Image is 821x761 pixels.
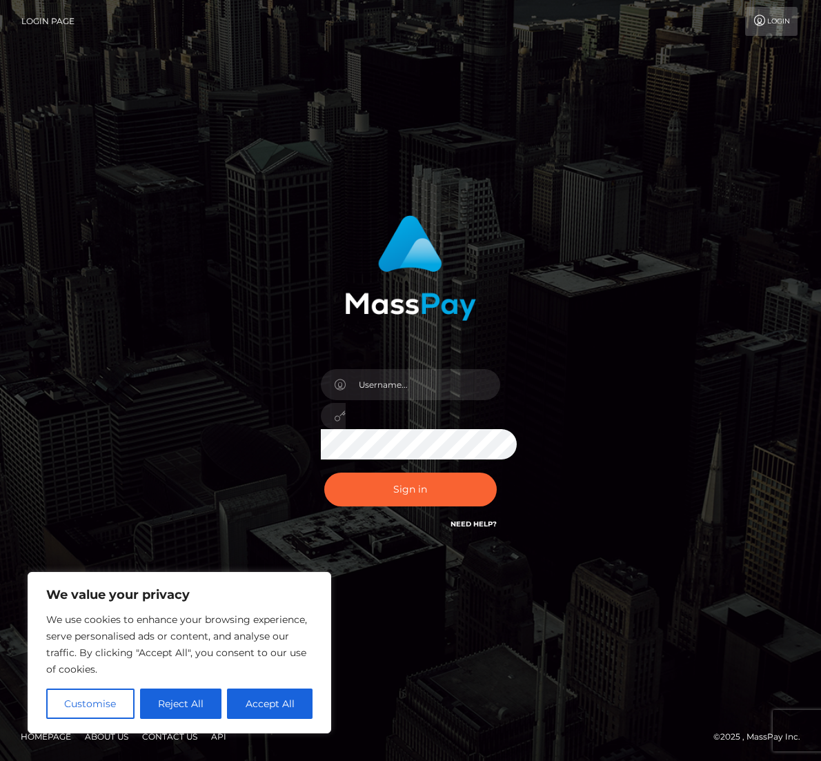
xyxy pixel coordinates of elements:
[140,689,222,719] button: Reject All
[137,726,203,747] a: Contact Us
[21,7,75,36] a: Login Page
[324,473,497,506] button: Sign in
[28,572,331,733] div: We value your privacy
[346,369,500,400] input: Username...
[345,215,476,321] img: MassPay Login
[46,689,135,719] button: Customise
[713,729,811,744] div: © 2025 , MassPay Inc.
[227,689,313,719] button: Accept All
[206,726,232,747] a: API
[79,726,134,747] a: About Us
[46,611,313,678] p: We use cookies to enhance your browsing experience, serve personalised ads or content, and analys...
[15,726,77,747] a: Homepage
[451,520,497,528] a: Need Help?
[46,586,313,603] p: We value your privacy
[745,7,798,36] a: Login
